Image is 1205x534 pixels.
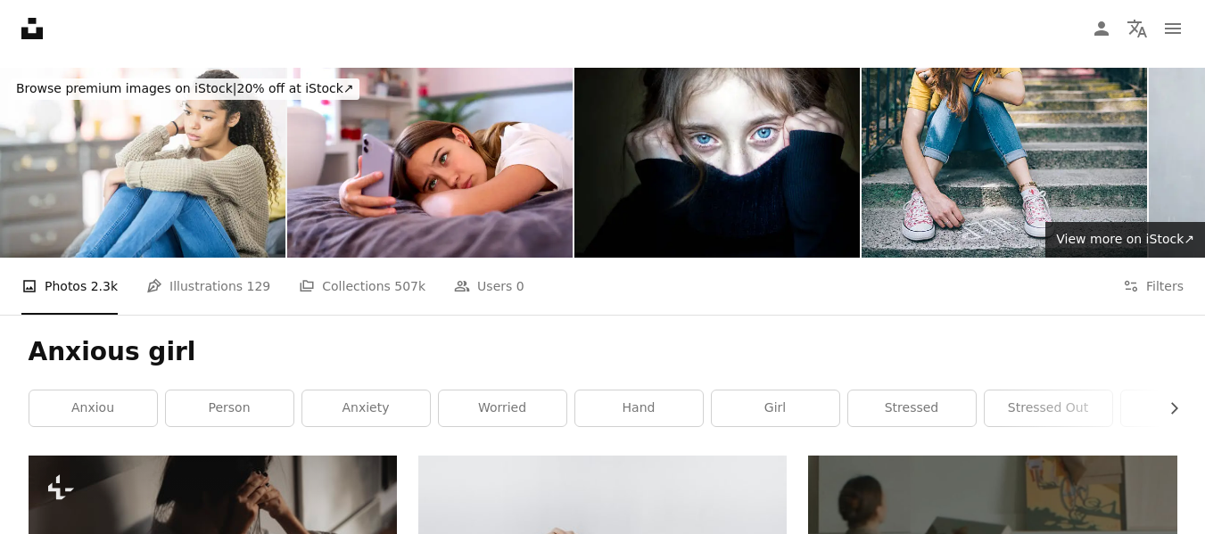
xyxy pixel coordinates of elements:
[575,390,703,426] a: hand
[1158,390,1177,426] button: scroll list to the right
[16,81,236,95] span: Browse premium images on iStock |
[848,390,976,426] a: stressed
[1123,258,1184,315] button: Filters
[166,390,293,426] a: person
[985,390,1112,426] a: stressed out
[574,68,860,258] img: Girl hiding her face.
[287,68,573,258] img: Depressed Teenage Girl Lying On Bed At Home Looking At Mobile Phone
[1119,11,1155,46] button: Language
[29,336,1177,368] h1: Anxious girl
[394,276,425,296] span: 507k
[1056,232,1194,246] span: View more on iStock ↗
[16,81,354,95] span: 20% off at iStock ↗
[516,276,524,296] span: 0
[302,390,430,426] a: anxiety
[862,68,1147,258] img: Unahppy girl writes help on the ground
[1155,11,1191,46] button: Menu
[299,258,425,315] a: Collections 507k
[29,390,157,426] a: anxiou
[1084,11,1119,46] a: Log in / Sign up
[247,276,271,296] span: 129
[1045,222,1205,258] a: View more on iStock↗
[454,258,524,315] a: Users 0
[146,258,270,315] a: Illustrations 129
[21,18,43,39] a: Home — Unsplash
[712,390,839,426] a: girl
[439,390,566,426] a: worried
